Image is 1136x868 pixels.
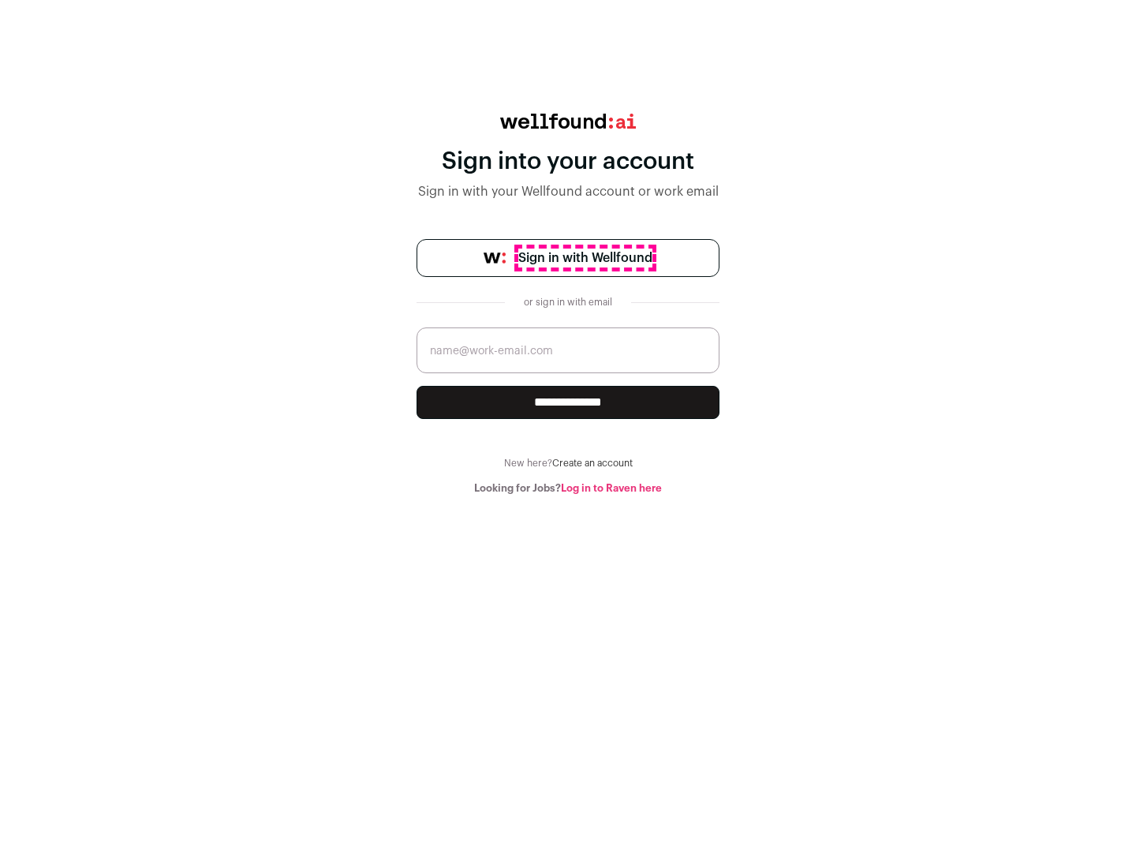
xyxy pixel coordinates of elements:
[552,458,633,468] a: Create an account
[417,482,719,495] div: Looking for Jobs?
[500,114,636,129] img: wellfound:ai
[417,239,719,277] a: Sign in with Wellfound
[417,327,719,373] input: name@work-email.com
[417,182,719,201] div: Sign in with your Wellfound account or work email
[561,483,662,493] a: Log in to Raven here
[484,253,506,264] img: wellfound-symbol-flush-black-fb3c872781a75f747ccb3a119075da62bfe97bd399995f84a933054e44a575c4.png
[518,249,652,268] span: Sign in with Wellfound
[417,148,719,176] div: Sign into your account
[518,296,618,309] div: or sign in with email
[417,457,719,470] div: New here?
